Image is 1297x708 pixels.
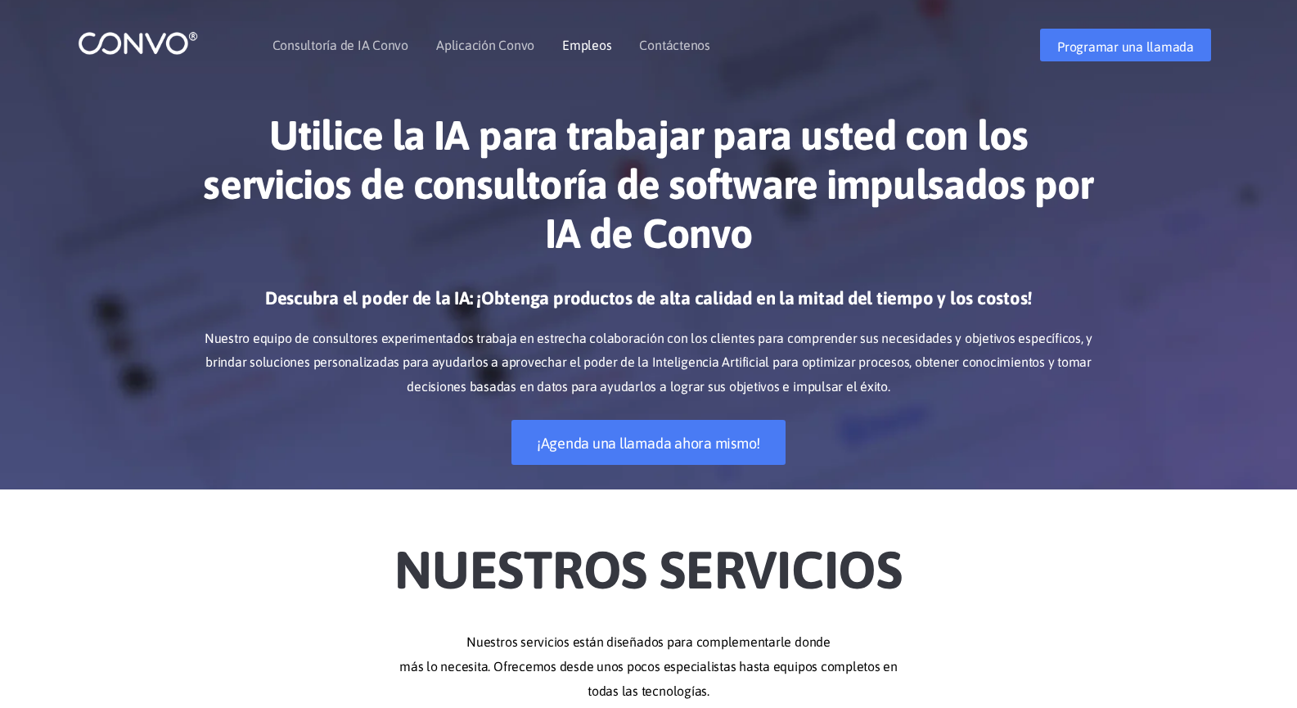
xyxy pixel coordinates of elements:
[639,38,709,52] a: Contáctenos
[1057,39,1194,54] font: Programar una llamada
[272,38,408,52] a: Consultoría de IA Convo
[399,659,898,674] font: más lo necesita. Ofrecemos desde unos pocos especialistas hasta equipos completos en
[511,420,786,465] a: ¡Agenda una llamada ahora mismo!
[265,287,1032,309] font: Descubra el poder de la IA: ¡Obtenga productos de alta calidad en la mitad del tiempo y los costos!
[588,683,709,698] font: todas las tecnologías.
[1040,29,1211,61] a: Programar una llamada
[466,634,831,649] font: Nuestros servicios están diseñados para complementarle donde
[562,38,611,52] a: Empleos
[394,539,903,600] font: Nuestros servicios
[205,331,1092,395] font: Nuestro equipo de consultores experimentados trabaja en estrecha colaboración con los clientes pa...
[203,111,1093,257] font: Utilice la IA para trabajar para usted con los servicios de consultoría de software impulsados ​​...
[537,435,760,452] font: ¡Agenda una llamada ahora mismo!
[436,38,534,52] a: Aplicación Convo
[78,30,198,56] img: logo_1.png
